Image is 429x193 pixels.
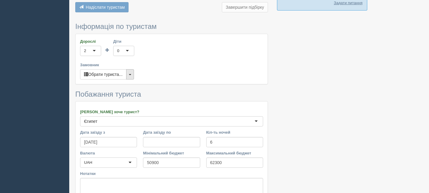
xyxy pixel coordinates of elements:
[84,118,97,124] div: Єгипет
[84,160,92,166] div: UAH
[206,150,263,156] label: Максимальний бюджет
[80,39,101,44] label: Дорослі
[80,69,126,79] button: Обрати туриста...
[75,23,268,30] h3: Інформація по туристам
[80,171,263,176] label: Нотатки
[75,90,141,98] span: Побажання туриста
[113,39,134,44] label: Діти
[206,137,263,147] input: 7-10 або 7,10,14
[80,109,263,115] label: [PERSON_NAME] хоче турист?
[117,48,119,54] div: 0
[84,48,86,54] div: 2
[75,2,129,12] button: Надіслати туристам
[80,150,137,156] label: Валюта
[206,129,263,135] label: Кіл-ть ночей
[86,5,125,10] span: Надіслати туристам
[80,62,263,68] label: Замовник
[222,2,268,12] button: Завершити підбірку
[80,129,137,135] label: Дата заїзду з
[143,150,200,156] label: Мінімальний бюджет
[143,129,200,135] label: Дата заїзду по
